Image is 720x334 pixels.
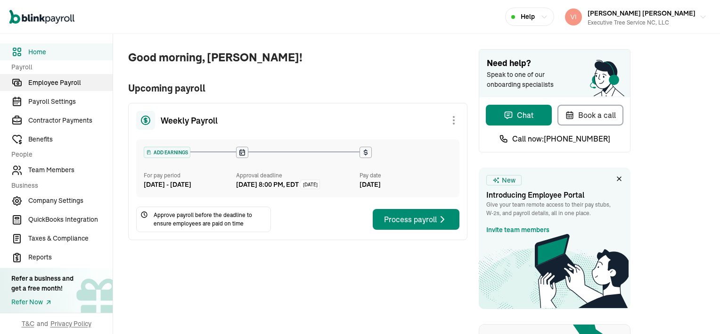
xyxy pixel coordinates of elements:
span: Team Members [28,165,113,175]
span: Call now: [PHONE_NUMBER] [512,133,610,144]
nav: Global [9,3,74,31]
p: Give your team remote access to their pay stubs, W‑2s, and payroll details, all in one place. [486,200,623,217]
span: Benefits [28,134,113,144]
span: Speak to one of our onboarding specialists [487,70,567,90]
span: Need help? [487,57,622,70]
a: Refer Now [11,297,74,307]
span: [DATE] [303,181,318,188]
div: [DATE] 8:00 PM, EDT [236,180,299,190]
span: Taxes & Compliance [28,234,113,243]
span: Upcoming payroll [128,81,467,95]
div: Process payroll [384,214,448,225]
a: Invite team members [486,225,549,235]
div: For pay period [144,171,236,180]
div: Approval deadline [236,171,356,180]
iframe: Chat Widget [673,289,720,334]
span: Company Settings [28,196,113,206]
span: Employee Payroll [28,78,113,88]
span: Weekly Payroll [161,114,218,127]
span: Payroll Settings [28,97,113,107]
div: [DATE] [360,180,452,190]
div: Book a call [565,109,616,121]
span: New [502,175,515,185]
button: Chat [486,105,552,125]
span: Approve payroll before the deadline to ensure employees are paid on time [154,211,267,228]
button: Process payroll [373,209,459,230]
div: ADD EARNINGS [144,147,190,158]
span: People [11,150,107,159]
div: Chat [504,109,534,121]
span: QuickBooks Integration [28,215,113,225]
button: Help [505,8,554,26]
div: Refer a business and get a free month! [11,274,74,293]
span: T&C [22,319,34,328]
h3: Introducing Employee Portal [486,189,623,200]
span: Good morning, [PERSON_NAME]! [128,49,467,66]
span: Payroll [11,62,107,72]
span: Home [28,47,113,57]
span: Help [521,12,535,22]
span: Reports [28,252,113,262]
span: Privacy Policy [50,319,91,328]
span: Business [11,181,107,191]
button: [PERSON_NAME] [PERSON_NAME]Executive Tree Service NC, LLC [561,5,711,29]
div: [DATE] - [DATE] [144,180,236,190]
div: Pay date [360,171,452,180]
button: Book a call [557,105,623,125]
div: Executive Tree Service NC, LLC [588,18,695,27]
span: Contractor Payments [28,116,113,125]
span: [PERSON_NAME] [PERSON_NAME] [588,9,695,17]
